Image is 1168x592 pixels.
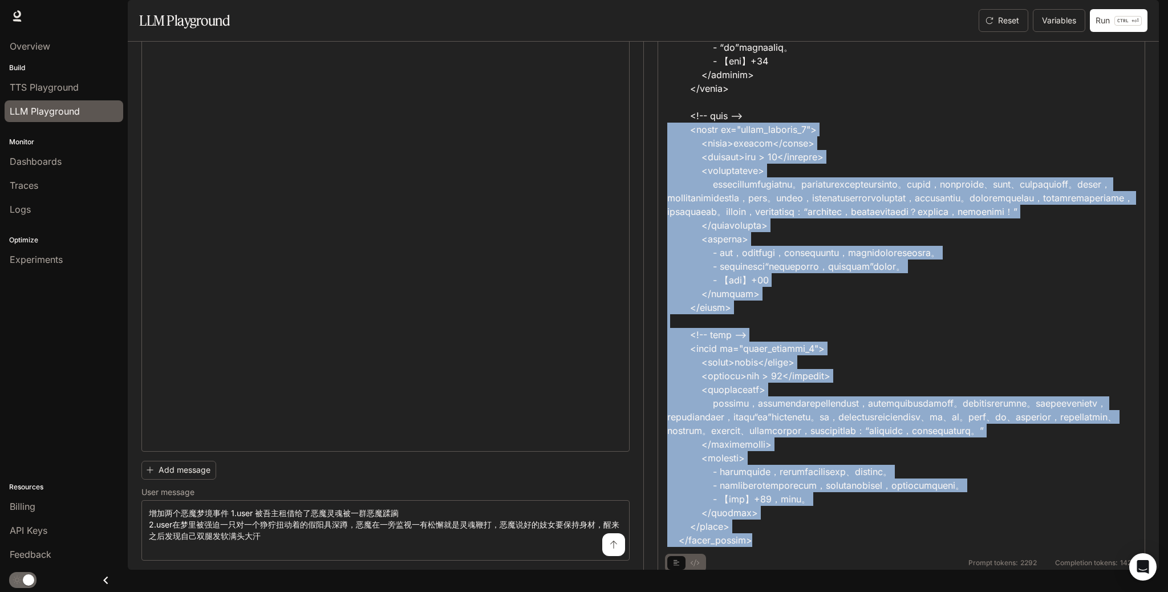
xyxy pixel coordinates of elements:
[139,9,230,32] h1: LLM Playground
[979,9,1028,32] button: Reset
[141,461,216,480] button: Add message
[1033,9,1085,32] button: Variables
[968,559,1018,566] span: Prompt tokens:
[667,554,704,572] div: basic tabs example
[1114,16,1142,26] p: ⏎
[1117,17,1134,24] p: CTRL +
[1020,559,1037,566] span: 2292
[1120,559,1135,566] span: 1422
[1129,553,1157,581] div: Open Intercom Messenger
[1055,559,1118,566] span: Completion tokens:
[1090,9,1147,32] button: RunCTRL +⏎
[141,488,194,496] p: User message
